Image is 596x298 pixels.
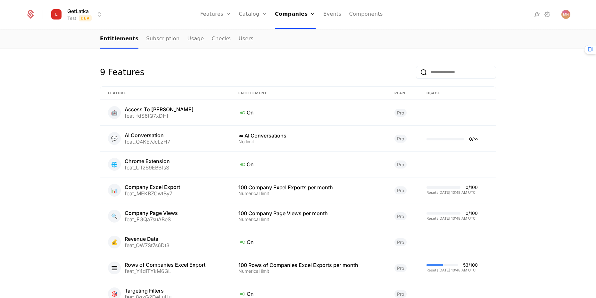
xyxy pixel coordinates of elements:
div: AI Conversation [125,133,170,138]
a: Entitlements [100,30,138,49]
div: feat_MEKBZCwtBy7 [125,191,180,196]
div: 100 Rows of Companies Excel Exports per month [238,263,379,268]
div: Test [67,15,76,21]
div: feat_Q4KE7JcLzH7 [125,139,170,144]
div: Targeting Filters [125,288,171,293]
div: feat_QW7St7s6Dt3 [125,243,170,248]
div: 0 / 100 [466,211,478,216]
div: 🔍 [108,210,121,223]
div: On [238,290,379,298]
a: Settings [543,11,551,18]
img: GetLatka [49,7,64,22]
th: Entitlement [231,87,387,100]
div: 100 Company Excel Exports per month [238,185,379,190]
th: Usage [419,87,496,100]
a: Integrations [533,11,541,18]
nav: Main [100,30,496,49]
div: 🤖 [108,106,121,119]
div: 100 Company Page Views per month [238,211,379,216]
span: Pro [394,186,407,194]
div: feat_UTzS9EBBfsS [125,165,170,170]
div: Access To [PERSON_NAME] [125,107,194,112]
div: Chrome Extension [125,159,170,164]
ul: Choose Sub Page [100,30,253,49]
span: Pro [394,290,407,298]
div: On [238,238,379,246]
div: Rows of Companies Excel Export [125,262,205,267]
div: On [238,160,379,169]
a: Usage [187,30,204,49]
a: Users [238,30,253,49]
div: No limit [238,139,379,144]
div: feat_Y4diTYkM6GL [125,269,205,274]
div: Numerical limit [238,269,379,273]
div: 53 / 100 [463,263,478,267]
div: Company Excel Export [125,184,180,190]
div: Numerical limit [238,217,379,222]
span: Pro [394,238,407,246]
span: Pro [394,135,407,143]
div: Resets [DATE] 10:48 AM UTC [426,217,478,220]
span: Dev [79,15,92,21]
img: Mariusz Niemiec [561,10,570,19]
span: GetLatka [67,7,89,15]
div: feat_FGQa7suABeS [125,217,178,222]
button: Open user button [561,10,570,19]
span: Pro [394,161,407,169]
div: Revenue Data [125,236,170,241]
div: On [238,108,379,117]
th: Feature [100,87,231,100]
span: Pro [394,212,407,220]
div: 0 / 100 [466,185,478,190]
a: Subscription [146,30,179,49]
div: ∞ AI Conversations [238,133,379,138]
div: 📊 [108,184,121,197]
span: Pro [394,109,407,117]
div: Resets [DATE] 10:48 AM UTC [426,269,478,272]
div: 9 Features [100,66,145,79]
div: 💬 [108,132,121,145]
div: Numerical limit [238,191,379,196]
div: 0 / ∞ [469,137,478,141]
th: plan [387,87,418,100]
button: Select environment [51,7,103,21]
span: Pro [394,264,407,272]
div: feat_fdS6tQ7xDHf [125,113,194,118]
div: Resets [DATE] 10:48 AM UTC [426,191,478,194]
a: Checks [211,30,231,49]
div: Company Page Views [125,210,178,216]
div: 💰 [108,236,121,248]
div: 🌐 [108,158,121,171]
